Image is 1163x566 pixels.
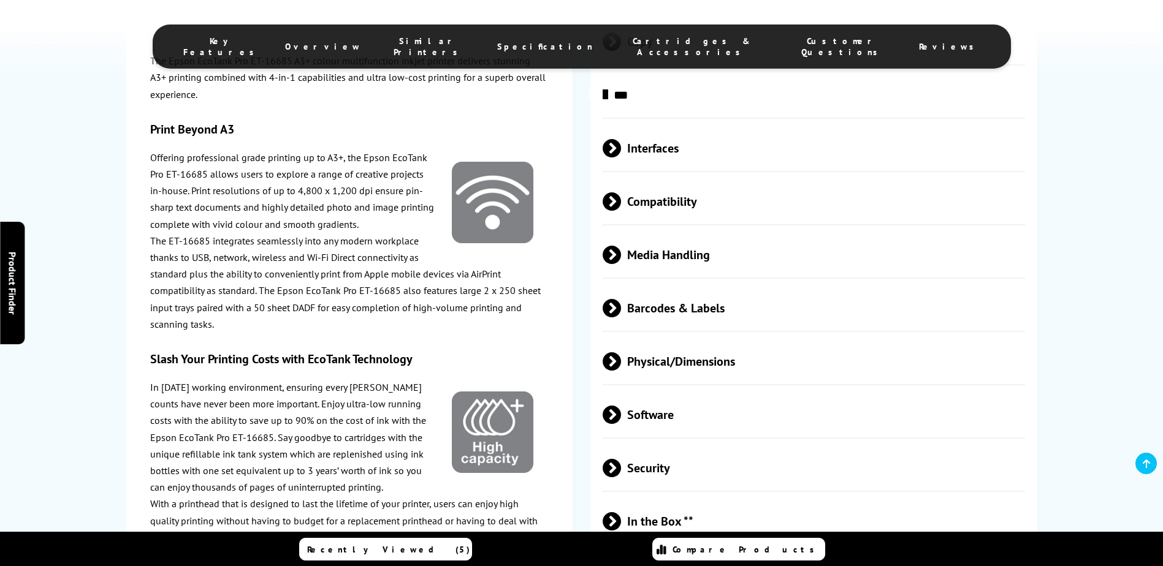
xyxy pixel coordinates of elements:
[150,149,547,233] p: Offering professional grade printing up to A3+, the Epson EcoTank Pro ET-16685 allows users to ex...
[603,285,1026,331] span: Barcodes & Labels
[6,252,18,315] span: Product Finder
[285,41,361,52] span: Overview
[183,36,261,58] span: Key Features
[150,379,547,496] p: In [DATE] working environment, ensuring every [PERSON_NAME] counts have never been more important...
[452,391,533,473] img: epson-high-capacity-ink-grey-icon-140.png
[150,233,547,333] p: The ET-16685 integrates seamlessly into any modern workplace thanks to USB, network, wireless and...
[150,351,547,367] h3: Slash Your Printing Costs with EcoTank Technology
[497,41,593,52] span: Specification
[603,232,1026,277] span: Media Handling
[299,538,472,560] a: Recently Viewed (5)
[150,53,547,103] p: The Epson EcoTank Pro ET-16685 A3+ colour multifunction inkjet printer delivers stunning A3+ prin...
[617,36,766,58] span: Cartridges & Accessories
[603,125,1026,171] span: Interfaces
[150,121,547,137] h3: Print Beyond A3
[791,36,894,58] span: Customer Questions
[919,41,980,52] span: Reviews
[603,498,1026,544] span: In the Box **
[673,544,821,555] span: Compare Products
[307,544,470,555] span: Recently Viewed (5)
[603,445,1026,491] span: Security
[652,538,825,560] a: Compare Products
[603,178,1026,224] span: Compatibility
[603,338,1026,384] span: Physical/Dimensions
[386,36,473,58] span: Similar Printers
[603,391,1026,437] span: Software
[452,162,533,243] img: epson-wifi-grey-icon-140.png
